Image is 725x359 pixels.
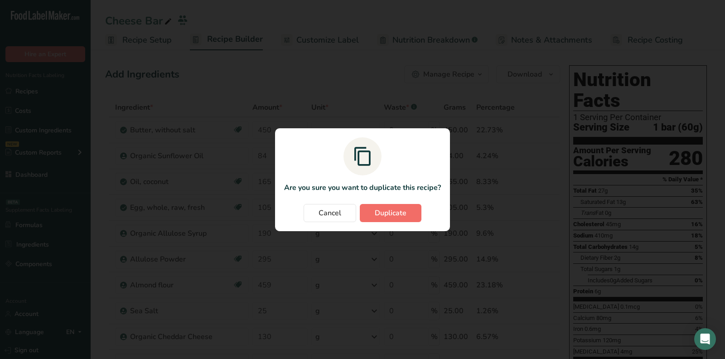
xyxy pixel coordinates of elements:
button: Cancel [304,204,356,222]
p: Are you sure you want to duplicate this recipe? [284,182,441,193]
span: Duplicate [375,208,406,218]
div: Open Intercom Messenger [694,328,716,350]
span: Cancel [319,208,341,218]
button: Duplicate [360,204,421,222]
